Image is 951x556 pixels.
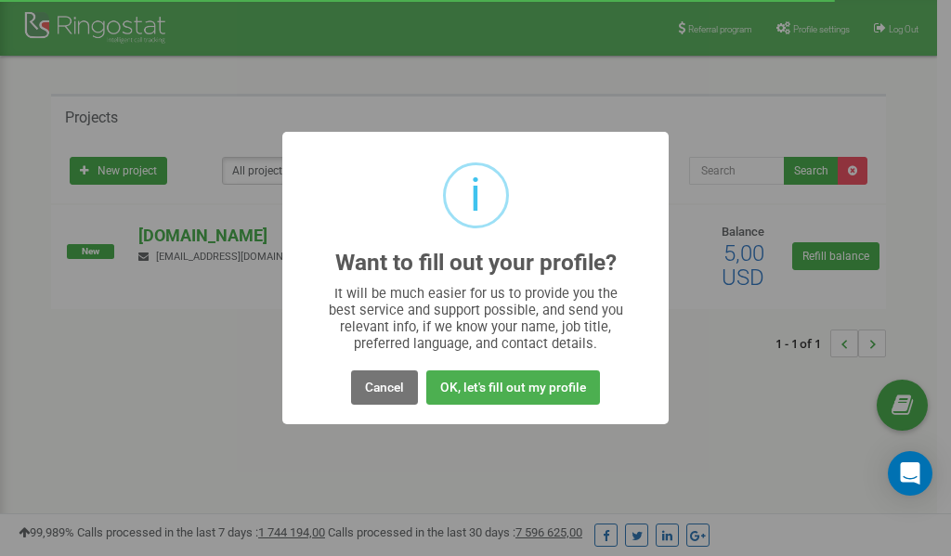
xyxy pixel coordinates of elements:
[888,451,932,496] div: Open Intercom Messenger
[335,251,617,276] h2: Want to fill out your profile?
[351,370,418,405] button: Cancel
[426,370,600,405] button: OK, let's fill out my profile
[319,285,632,352] div: It will be much easier for us to provide you the best service and support possible, and send you ...
[470,165,481,226] div: i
